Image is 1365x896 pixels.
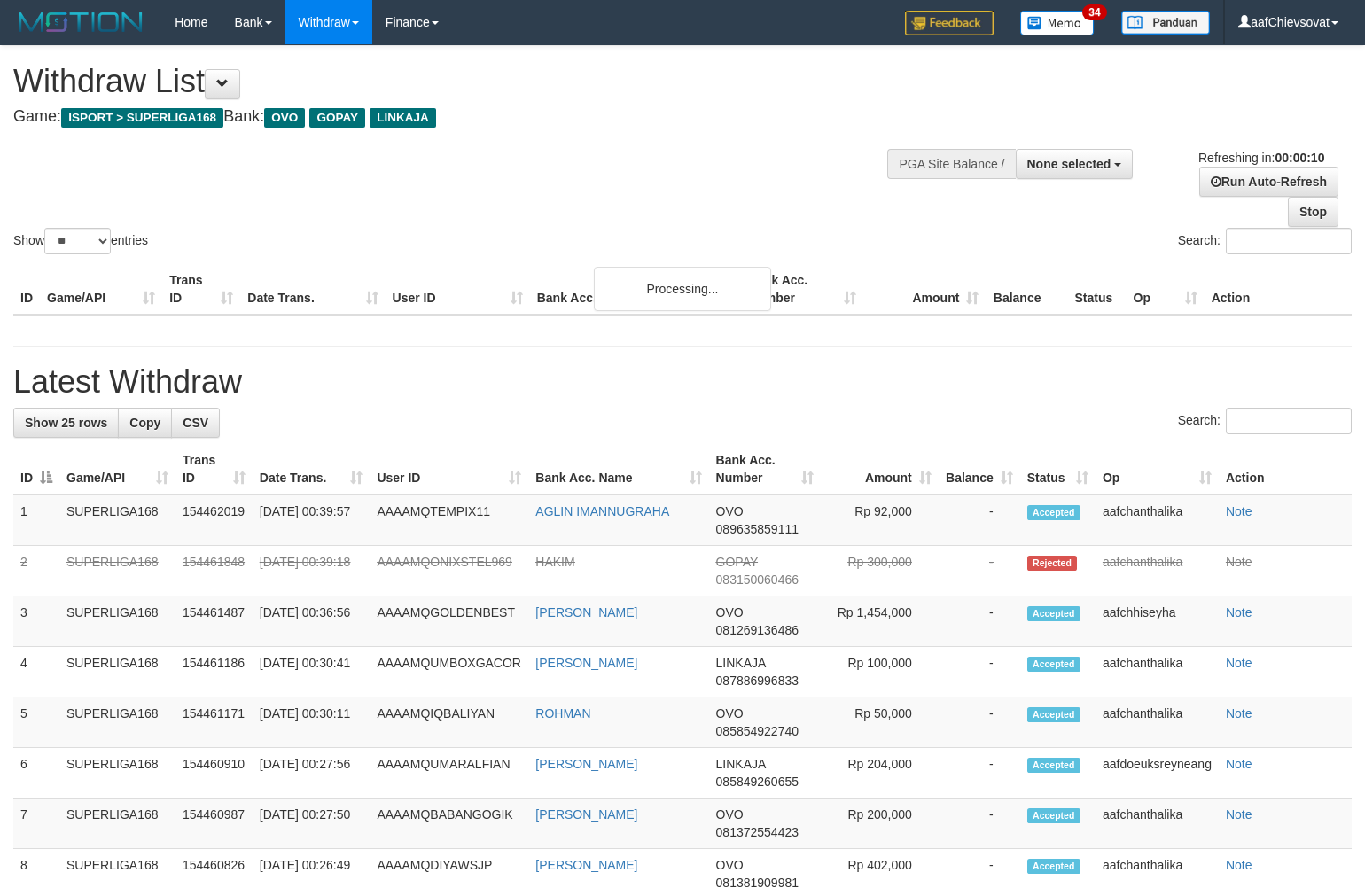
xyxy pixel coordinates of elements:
[1198,151,1324,165] span: Refreshing in:
[821,647,938,697] td: Rp 100,000
[1096,697,1219,748] td: aafchanthalika
[535,504,669,518] a: AGLIN IMANNUGRAHA
[716,555,758,569] span: GOPAY
[13,364,1352,400] h1: Latest Withdraw
[253,444,370,495] th: Date Trans.: activate to sort column ascending
[1096,495,1219,546] td: aafchanthalika
[1020,11,1095,35] img: Button%20Memo.svg
[716,807,744,822] span: OVO
[13,108,893,126] h4: Game: Bank:
[13,9,148,35] img: MOTION_logo.png
[1016,149,1134,179] button: None selected
[370,748,528,799] td: AAAAMQUMARALFIAN
[716,504,744,518] span: OVO
[716,522,799,536] span: Copy 089635859111 to clipboard
[175,444,253,495] th: Trans ID: activate to sort column ascending
[535,605,637,619] a: [PERSON_NAME]
[1027,859,1080,874] span: Accepted
[13,444,59,495] th: ID: activate to sort column descending
[1127,264,1205,315] th: Op
[59,799,175,849] td: SUPERLIGA168
[175,495,253,546] td: 154462019
[1226,858,1252,872] a: Note
[1096,596,1219,647] td: aafchhiseyha
[13,64,893,99] h1: Withdraw List
[887,149,1015,179] div: PGA Site Balance /
[716,876,799,890] span: Copy 081381909981 to clipboard
[183,416,208,430] span: CSV
[1178,228,1352,254] label: Search:
[594,267,771,311] div: Processing...
[264,108,305,128] span: OVO
[1226,807,1252,822] a: Note
[1027,808,1080,823] span: Accepted
[939,444,1020,495] th: Balance: activate to sort column ascending
[162,264,240,315] th: Trans ID
[13,408,119,438] a: Show 25 rows
[1121,11,1210,35] img: panduan.png
[716,825,799,839] span: Copy 081372554423 to clipboard
[716,724,799,738] span: Copy 085854922740 to clipboard
[535,807,637,822] a: [PERSON_NAME]
[1219,444,1352,495] th: Action
[59,748,175,799] td: SUPERLIGA168
[716,858,744,872] span: OVO
[1027,606,1080,621] span: Accepted
[370,495,528,546] td: AAAAMQTEMPIX11
[59,596,175,647] td: SUPERLIGA168
[821,748,938,799] td: Rp 204,000
[1288,197,1338,227] a: Stop
[821,697,938,748] td: Rp 50,000
[13,546,59,596] td: 2
[370,444,528,495] th: User ID: activate to sort column ascending
[253,546,370,596] td: [DATE] 00:39:18
[309,108,365,128] span: GOPAY
[59,697,175,748] td: SUPERLIGA168
[1226,228,1352,254] input: Search:
[1226,408,1352,434] input: Search:
[253,799,370,849] td: [DATE] 00:27:50
[1226,555,1252,569] a: Note
[370,647,528,697] td: AAAAMQUMBOXGACOR
[1096,444,1219,495] th: Op: activate to sort column ascending
[535,656,637,670] a: [PERSON_NAME]
[939,799,1020,849] td: -
[821,596,938,647] td: Rp 1,454,000
[13,697,59,748] td: 5
[716,674,799,688] span: Copy 087886996833 to clipboard
[535,706,590,721] a: ROHMAN
[370,697,528,748] td: AAAAMQIQBALIYAN
[386,264,530,315] th: User ID
[1027,157,1111,171] span: None selected
[44,228,111,254] select: Showentries
[175,799,253,849] td: 154460987
[1027,556,1077,571] span: Rejected
[1027,505,1080,520] span: Accepted
[1096,647,1219,697] td: aafchanthalika
[1027,657,1080,672] span: Accepted
[716,605,744,619] span: OVO
[253,647,370,697] td: [DATE] 00:30:41
[535,555,574,569] a: HAKIM
[1027,707,1080,722] span: Accepted
[821,444,938,495] th: Amount: activate to sort column ascending
[530,264,741,315] th: Bank Acc. Name
[1275,151,1324,165] strong: 00:00:10
[175,596,253,647] td: 154461487
[253,495,370,546] td: [DATE] 00:39:57
[13,799,59,849] td: 7
[59,647,175,697] td: SUPERLIGA168
[40,264,162,315] th: Game/API
[741,264,863,315] th: Bank Acc. Number
[1205,264,1352,315] th: Action
[370,546,528,596] td: AAAAMQONIXSTEL969
[1199,167,1338,197] a: Run Auto-Refresh
[1096,799,1219,849] td: aafchanthalika
[535,858,637,872] a: [PERSON_NAME]
[986,264,1067,315] th: Balance
[370,799,528,849] td: AAAAMQBABANGOGIK
[939,546,1020,596] td: -
[171,408,220,438] a: CSV
[129,416,160,430] span: Copy
[716,757,766,771] span: LINKAJA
